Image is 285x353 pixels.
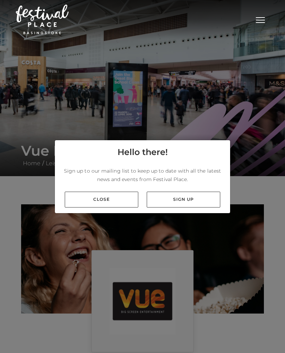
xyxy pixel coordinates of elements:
[16,5,69,34] img: Festival Place Logo
[147,192,220,208] a: Sign up
[118,146,168,159] h4: Hello there!
[252,14,269,24] button: Toggle navigation
[65,192,138,208] a: Close
[61,167,224,184] p: Sign up to our mailing list to keep up to date with all the latest news and events from Festival ...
